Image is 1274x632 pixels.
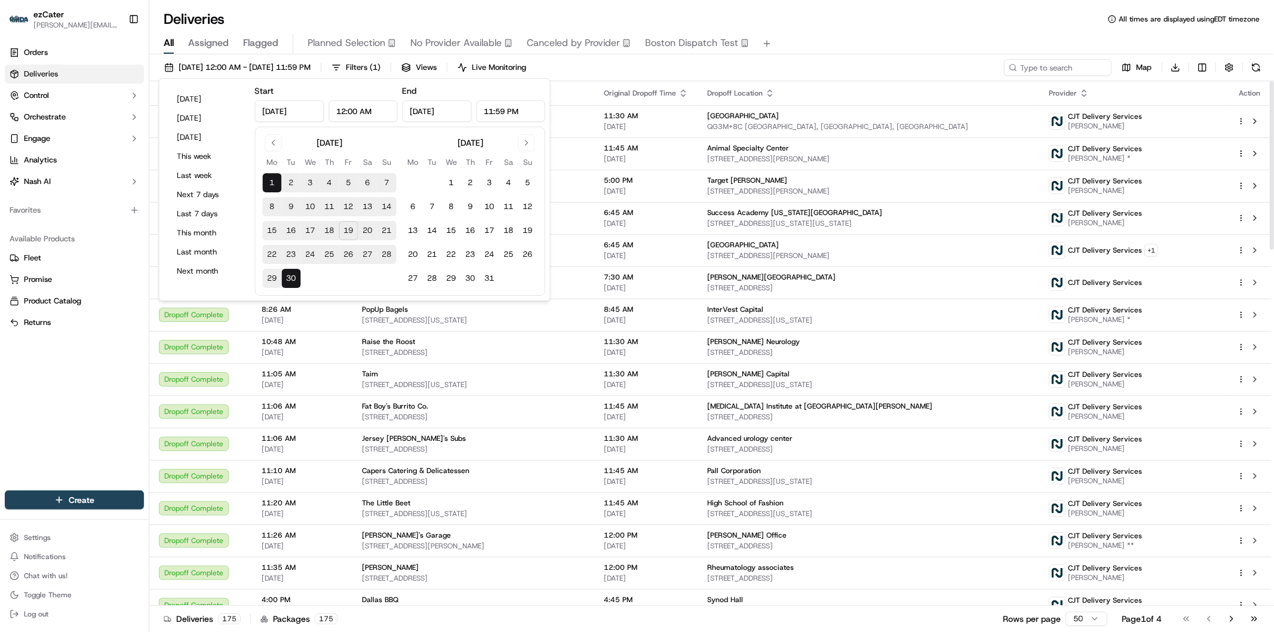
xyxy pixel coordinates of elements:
button: 16 [461,221,480,240]
button: 7 [377,173,397,192]
button: 11 [320,197,339,216]
span: Canceled by Provider [527,36,620,50]
button: 19 [339,221,358,240]
span: [PERSON_NAME][GEOGRAPHIC_DATA] [707,272,836,282]
button: 4 [499,173,518,192]
span: [STREET_ADDRESS][US_STATE] [707,380,1030,389]
span: Assigned [188,36,229,50]
span: Pylon [119,203,145,211]
span: [DATE] [604,251,688,260]
span: CJT Delivery Services [1068,467,1142,476]
span: [DATE] [604,219,688,228]
span: 11:45 AM [604,498,688,508]
button: This month [171,225,243,241]
input: Time [329,100,398,122]
span: Control [24,90,49,101]
button: Settings [5,529,144,546]
button: Last 7 days [171,205,243,222]
span: High School of Fashion [707,498,784,508]
span: API Documentation [113,173,192,185]
span: All times are displayed using EDT timezone [1119,14,1260,24]
span: [DATE] [604,186,688,196]
button: 31 [480,269,499,288]
span: [PERSON_NAME] [1068,218,1142,228]
span: Product Catalog [24,296,81,306]
div: We're available if you need us! [41,126,151,136]
span: 11:10 AM [262,466,343,475]
button: Control [5,86,144,105]
th: Tuesday [423,156,442,168]
span: The Little Beet [362,498,410,508]
button: 21 [377,221,397,240]
span: CJT Delivery Services [1068,370,1142,379]
button: Promise [5,270,144,289]
button: 19 [518,221,538,240]
button: 6 [358,173,377,192]
span: Target [PERSON_NAME] [707,176,787,185]
span: QG3M+8C [GEOGRAPHIC_DATA], [GEOGRAPHIC_DATA], [GEOGRAPHIC_DATA] [707,122,1030,131]
span: CJT Delivery Services [1068,402,1142,412]
button: 6 [404,197,423,216]
span: [PERSON_NAME][EMAIL_ADDRESS][DOMAIN_NAME] [33,20,119,30]
div: [DATE] [317,137,342,149]
a: Deliveries [5,65,144,84]
button: 22 [263,245,282,264]
div: 💻 [101,174,110,184]
label: Start [255,85,274,96]
th: Wednesday [442,156,461,168]
span: 5:00 PM [604,176,688,185]
th: Sunday [377,156,397,168]
button: 14 [377,197,397,216]
button: 1 [442,173,461,192]
span: Jersey [PERSON_NAME]'s Subs [362,434,466,443]
span: [PERSON_NAME] Capital [707,369,790,379]
span: 11:05 AM [262,369,343,379]
span: Knowledge Base [24,173,91,185]
button: 10 [480,197,499,216]
span: Fat Boy's Burrito Co. [362,401,428,411]
span: ezCater [33,8,64,20]
div: Start new chat [41,114,196,126]
span: 10:48 AM [262,337,343,346]
div: Action [1237,88,1262,98]
img: Nash [12,12,36,36]
button: Returns [5,313,144,332]
button: This week [171,148,243,165]
button: 26 [518,245,538,264]
span: Orchestrate [24,112,66,122]
span: 11:45 AM [604,143,688,153]
img: nash.svg [1049,436,1065,452]
span: 8:26 AM [262,305,343,314]
button: [DATE] 12:00 AM - [DATE] 11:59 PM [159,59,316,76]
img: nash.svg [1049,565,1065,581]
button: 24 [301,245,320,264]
a: Promise [10,274,139,285]
span: Capers Catering & Delicatessen [362,466,469,475]
div: Available Products [5,229,144,248]
button: 22 [442,245,461,264]
button: 9 [461,197,480,216]
button: 10 [301,197,320,216]
span: 11:20 AM [262,498,343,508]
button: [DATE] [171,91,243,108]
span: InterVest Capital [707,305,763,314]
img: nash.svg [1049,178,1065,194]
span: [STREET_ADDRESS][PERSON_NAME] [707,154,1030,164]
span: [DATE] 12:00 AM - [DATE] 11:59 PM [179,62,311,73]
button: 2 [461,173,480,192]
button: 25 [499,245,518,264]
button: 15 [263,221,282,240]
a: 💻API Documentation [96,168,197,190]
span: Toggle Theme [24,590,72,600]
span: [STREET_ADDRESS][US_STATE][US_STATE] [707,219,1030,228]
span: Success Academy [US_STATE][GEOGRAPHIC_DATA] [707,208,882,217]
button: Map [1116,59,1157,76]
div: 📗 [12,174,22,184]
button: Next month [171,263,243,280]
span: [STREET_ADDRESS] [362,412,585,422]
span: Analytics [24,155,57,165]
span: [STREET_ADDRESS][US_STATE] [362,380,585,389]
a: Fleet [10,253,139,263]
th: Monday [263,156,282,168]
button: 12 [518,197,538,216]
